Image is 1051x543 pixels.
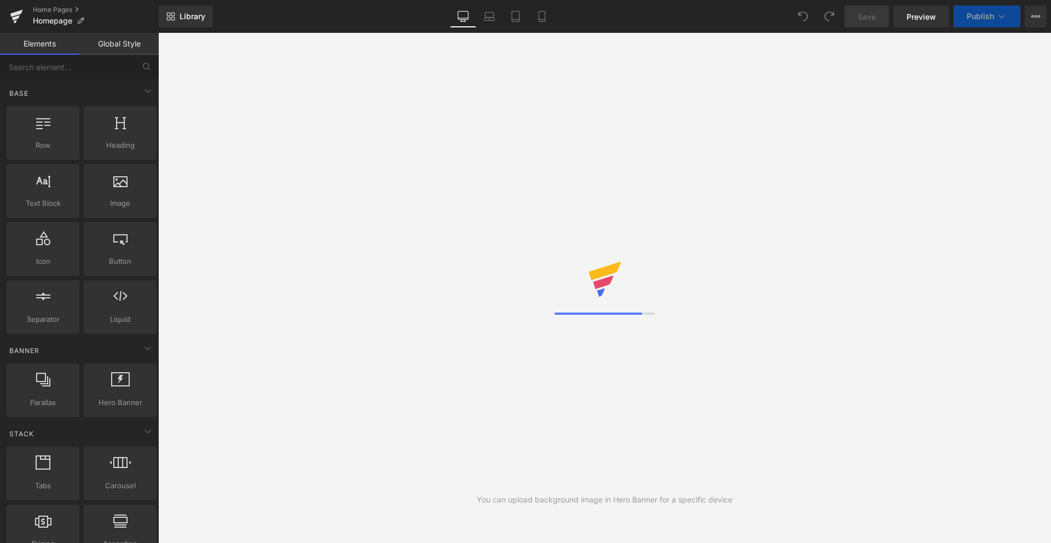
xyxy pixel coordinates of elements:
span: Base [8,88,30,99]
span: Save [858,11,876,22]
span: Homepage [33,16,72,25]
span: Button [87,256,153,267]
span: Icon [10,256,76,267]
span: Hero Banner [87,397,153,408]
a: Desktop [450,5,476,27]
span: Tabs [10,480,76,492]
div: You can upload background image in Hero Banner for a specific device [477,494,732,506]
span: Liquid [87,314,153,325]
span: Image [87,198,153,209]
button: Undo [792,5,814,27]
span: Preview [906,11,936,22]
a: Tablet [503,5,529,27]
span: Carousel [87,480,153,492]
span: Publish [967,12,994,21]
span: Text Block [10,198,76,209]
span: Library [180,11,205,21]
a: Laptop [476,5,503,27]
span: Separator [10,314,76,325]
span: Banner [8,345,41,356]
a: Mobile [529,5,555,27]
button: More [1025,5,1047,27]
a: Global Style [79,33,159,55]
a: Home Pages [33,5,159,14]
span: Row [10,140,76,151]
a: Preview [893,5,949,27]
button: Redo [818,5,840,27]
a: New Library [159,5,213,27]
span: Parallax [10,397,76,408]
span: Stack [8,429,35,439]
button: Publish [954,5,1020,27]
span: Heading [87,140,153,151]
